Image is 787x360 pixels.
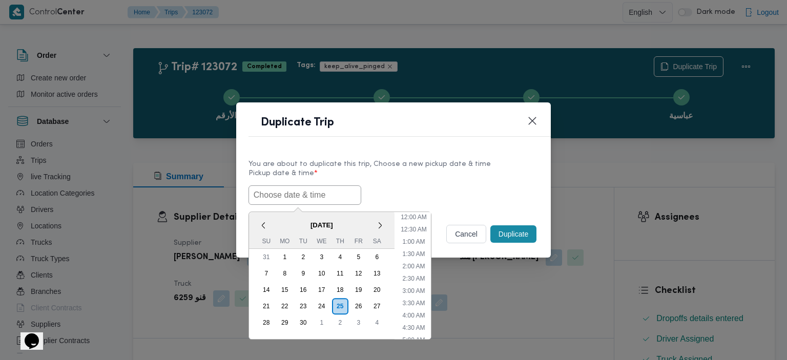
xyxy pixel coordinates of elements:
li: 12:00 AM [397,212,431,222]
button: Duplicate [490,225,536,243]
label: Pickup date & time [248,170,539,185]
div: You are about to duplicate this trip, Choose a new pickup date & time [248,159,539,170]
button: cancel [446,225,486,243]
h1: Duplicate Trip [261,115,334,131]
iframe: chat widget [10,319,43,350]
button: Closes this modal window [526,115,539,127]
input: Choose date & time [248,185,361,205]
ul: Time [397,212,431,339]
